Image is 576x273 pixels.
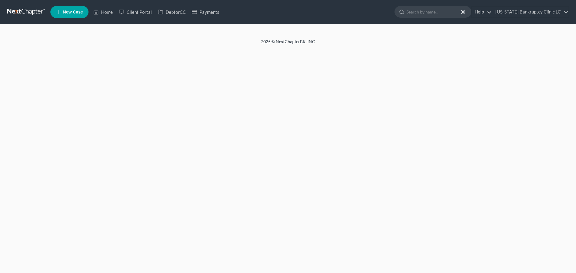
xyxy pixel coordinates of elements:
a: Client Portal [116,7,155,17]
a: [US_STATE] Bankruptcy Clinic LC [492,7,568,17]
div: 2025 © NextChapterBK, INC [117,39,459,49]
input: Search by name... [406,6,461,17]
a: DebtorCC [155,7,189,17]
a: Help [472,7,492,17]
a: Payments [189,7,222,17]
span: New Case [63,10,83,14]
a: Home [90,7,116,17]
